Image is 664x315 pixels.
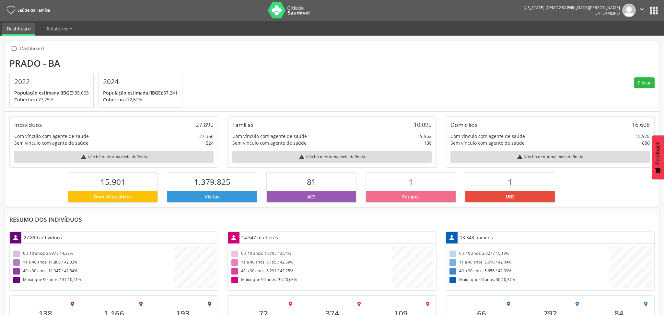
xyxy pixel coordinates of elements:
[595,10,620,16] span: Enfermeiro
[103,96,178,103] p: 72,61%
[2,23,35,36] a: Dashboard
[194,176,230,187] span: 1.379.825
[636,4,648,17] button: 
[230,258,392,267] div: 11 a 40 anos: 6.195 / 42,59%
[425,301,431,307] i: place
[517,154,523,160] i: warning
[12,276,174,285] div: Maior que 90 anos: 141 / 0,51%
[69,301,75,307] i: place
[232,151,432,163] div: Não há nenhuma meta definida
[12,258,174,267] div: 11 a 40 anos: 11.805 / 42,33%
[643,301,649,307] i: place
[506,193,515,200] span: UBS
[634,77,655,88] button: Filtrar
[232,140,307,146] div: Sem vínculo com agente de saúde
[17,7,50,13] span: Saúde da Família
[402,193,420,200] span: Equipes
[103,78,178,86] h4: 2024
[230,234,237,241] i: person
[448,258,610,267] div: 11 a 40 anos: 5.610 / 42,04%
[230,267,392,276] div: 40 a 90 anos: 6.291 / 43,25%
[196,121,214,128] div: 27.890
[424,140,432,146] div: 138
[635,133,650,140] div: 15.928
[138,301,144,307] i: place
[42,23,77,34] a: Relatórios
[21,232,64,243] div: 27.890 indivíduos
[14,96,38,103] span: Cobertura:
[12,234,19,241] i: person
[9,216,655,223] div: Resumo dos indivíduos
[81,154,87,160] i: warning
[19,44,45,53] div: Dashboard
[14,96,89,103] p: 77,25%
[9,44,45,53] a:  Dashboard
[450,151,650,163] div: Não há nenhuma meta definida
[205,193,219,200] span: Visitas
[638,6,646,13] i: 
[450,121,477,128] div: Domicílios
[420,133,432,140] div: 9.952
[307,176,316,187] span: 81
[299,154,305,160] i: warning
[409,176,413,187] span: 1
[523,5,620,10] div: [US_STATE] [DEMOGRAPHIC_DATA][PERSON_NAME]
[356,301,362,307] i: place
[12,267,174,276] div: 40 a 90 anos: 11.947 / 42,84%
[14,89,89,96] p: 35.003
[239,232,280,243] div: 14.547 mulheres
[14,133,89,140] div: Com vínculo com agente de saúde
[103,96,127,103] span: Cobertura:
[206,140,214,146] div: 524
[652,135,664,179] button: Feedback - Mostrar pesquisa
[655,142,661,164] span: Feedback
[414,121,432,128] div: 10.090
[632,121,650,128] div: 16.608
[648,5,659,16] button: apps
[642,140,650,146] div: 680
[508,176,512,187] span: 1
[506,301,511,307] i: place
[448,234,455,241] i: person
[12,250,174,258] div: 0 a 10 anos: 3.997 / 14,33%
[14,121,42,128] div: Indivíduos
[458,232,495,243] div: 13.343 homens
[448,276,610,285] div: Maior que 90 anos: 50 / 0,37%
[450,133,525,140] div: Com vínculo com agente de saúde
[307,193,316,200] span: ACS
[14,78,89,86] h4: 2022
[199,133,214,140] div: 27.366
[287,301,293,307] i: place
[9,44,19,53] i: 
[100,176,125,187] span: 15.901
[47,26,68,32] span: Relatórios
[574,301,580,307] i: place
[9,58,187,69] div: Prado - BA
[207,301,213,307] i: place
[622,4,636,17] img: img
[14,140,88,146] div: Sem vínculo com agente de saúde
[232,121,253,128] div: Famílias
[448,267,610,276] div: 40 a 90 anos: 5.656 / 42,39%
[103,89,178,96] p: 37.241
[5,5,50,16] a: Saúde da Família
[14,151,214,163] div: Não há nenhuma meta definida
[230,276,392,285] div: Maior que 90 anos: 91 / 0,63%
[94,193,132,200] span: Domicílios ativos
[450,140,525,146] div: Sem vínculo com agente de saúde
[103,90,163,96] span: População estimada (IBGE):
[14,90,75,96] span: População estimada (IBGE):
[448,250,610,258] div: 0 a 10 anos: 2.027 / 15,19%
[232,133,307,140] div: Com vínculo com agente de saúde
[230,250,392,258] div: 0 a 10 anos: 1.970 / 13,54%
